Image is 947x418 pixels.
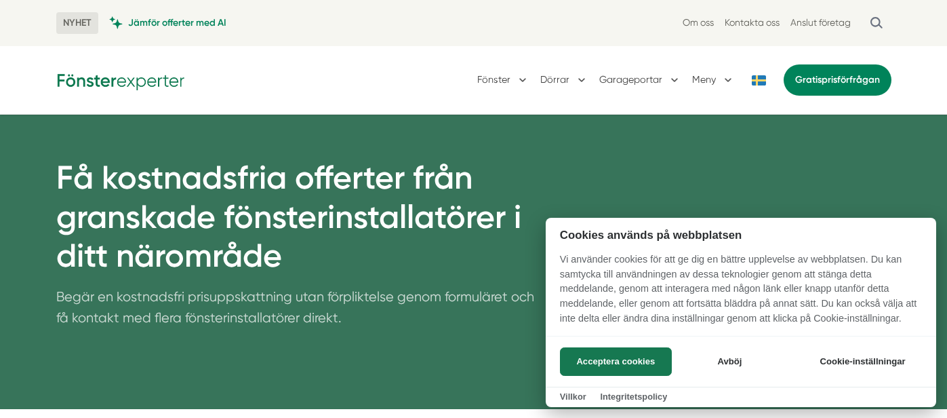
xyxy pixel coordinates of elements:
[546,252,936,335] p: Vi använder cookies för att ge dig en bättre upplevelse av webbplatsen. Du kan samtycka till anvä...
[676,347,784,376] button: Avböj
[546,229,936,242] h2: Cookies används på webbplatsen
[560,392,586,402] a: Villkor
[560,347,672,376] button: Acceptera cookies
[600,392,667,402] a: Integritetspolicy
[803,347,922,376] button: Cookie-inställningar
